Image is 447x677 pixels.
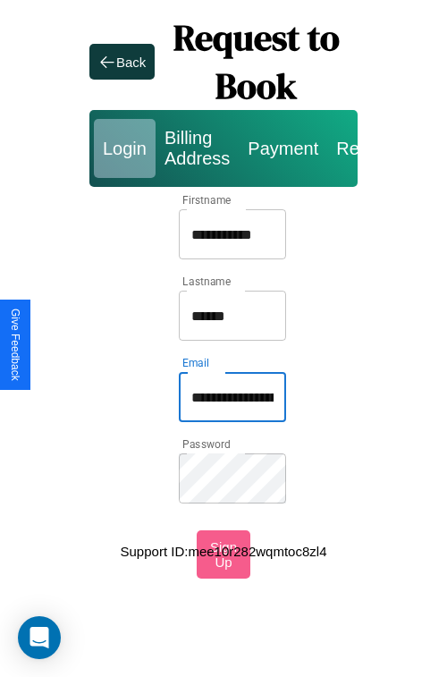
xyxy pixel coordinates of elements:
label: Email [182,355,210,370]
div: Billing Address [156,119,239,178]
button: Sign Up [197,530,250,579]
div: Review [327,119,404,178]
div: Give Feedback [9,309,21,381]
div: Payment [239,119,327,178]
button: Back [89,44,155,80]
p: Support ID: mee10r282wqmtoc8zl4 [121,539,327,563]
div: Open Intercom Messenger [18,616,61,659]
div: Login [94,119,156,178]
h1: Request to Book [155,13,358,110]
label: Lastname [182,274,231,289]
label: Password [182,436,230,452]
label: Firstname [182,192,231,207]
div: Back [116,55,146,70]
